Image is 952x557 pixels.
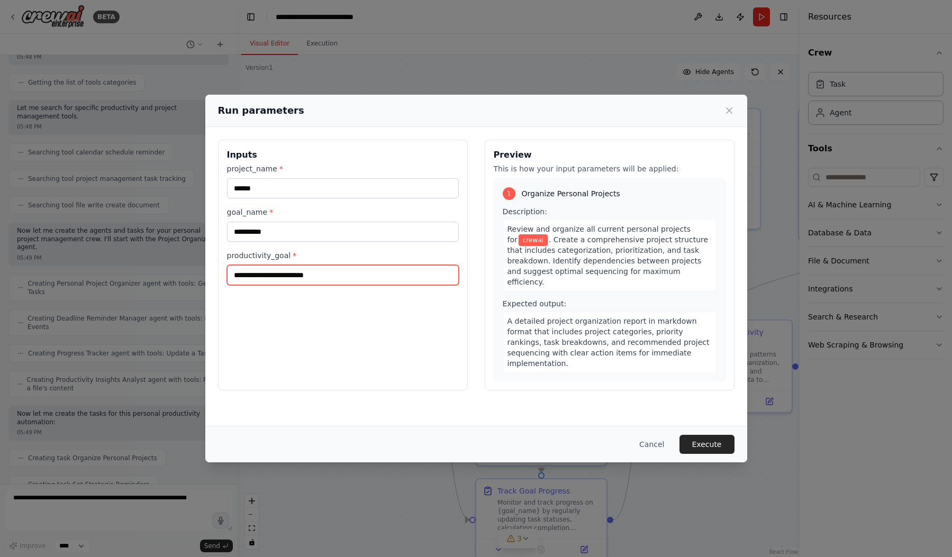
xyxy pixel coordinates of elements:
[503,299,567,308] span: Expected output:
[227,250,459,261] label: productivity_goal
[519,234,548,246] span: Variable: project_name
[507,235,709,286] span: . Create a comprehensive project structure that includes categorization, prioritization, and task...
[494,149,726,161] h3: Preview
[227,149,459,161] h3: Inputs
[503,207,547,216] span: Description:
[522,188,620,199] span: Organize Personal Projects
[227,207,459,217] label: goal_name
[507,317,710,368] span: A detailed project organization report in markdown format that includes project categories, prior...
[631,435,673,454] button: Cancel
[218,103,304,118] h2: Run parameters
[227,163,459,174] label: project_name
[679,435,735,454] button: Execute
[507,225,691,244] span: Review and organize all current personal projects for
[494,163,726,174] p: This is how your input parameters will be applied:
[503,187,515,200] div: 1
